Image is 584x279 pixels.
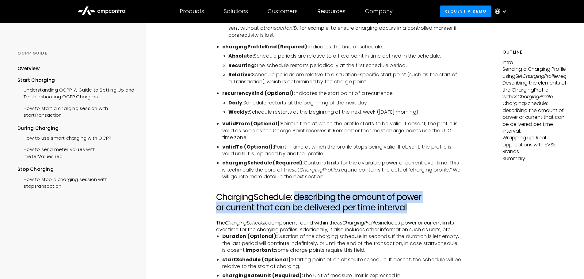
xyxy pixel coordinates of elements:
[222,120,462,141] li: Point in time at which the profile starts to be valid. If absent, the profile is valid as soon as...
[440,6,491,17] a: Request a demo
[216,213,462,219] p: ‍
[222,144,462,157] li: Point in time at which the profile stops being valid. If absent, the profile is valid until it is...
[17,65,40,72] div: Overview
[228,62,256,69] b: Recurring:
[17,132,111,143] a: How to use smart charging with OCPP
[17,173,134,191] a: How to stop a charging session with stopTransaction
[216,192,462,213] h2: ChargingSchedule: describing the amount of power or current that can be delivered per time interval
[17,143,134,161] a: How to send meter values with meterValues.req
[502,80,567,100] p: Describing the elements of the ChargingProfile with
[180,8,204,15] div: Products
[502,100,567,134] p: ChargingSchedule: describing the amount of power or current that can be delivered per time interval.
[228,11,462,39] li: a default profile to be used for new transactions. More on the differences between and can be fou...
[225,219,268,226] em: ChargingSchedule
[17,84,134,102] a: Understanding OCPP: A Guide to Setting Up and Troubleshooting OCPP Chargers
[228,100,462,106] li: Schedule restarts at the beginning of the next day
[228,52,254,59] b: Absolute:
[228,53,462,59] li: Schedule periods are relative to a fixed point in time defined in the schedule.
[216,220,462,233] p: The component found within the includes power or current limits over time for the charging profil...
[222,160,462,180] li: Contains limits for the available power or current over time. This is technically the core of the...
[222,256,462,270] li: Starting point of an absolute schedule. If absent, the schedule will be relative to the start of ...
[17,102,134,120] a: How to start a charging session with startTransaction
[317,8,345,15] div: Resources
[222,272,303,279] b: chargingRateUnit (Required):
[228,71,462,85] li: Schedule periods are relative to a situation-specific start point (such as the start of a Transac...
[246,247,275,254] b: Important:
[228,109,462,115] li: Schedule restarts at the beginning of the next week ([DATE] morning)
[222,159,304,166] b: chargingSchedule (Required):
[365,8,393,15] div: Company
[512,93,553,100] em: csChargingProfile
[228,62,462,69] li: The schedule restarts periodically at the first schedule period.
[268,8,298,15] div: Customers
[264,25,297,32] i: transactionID
[502,134,567,155] p: Wrapping up: Real applications with EVSE Brands
[515,73,567,80] em: SetChargingProfile.req
[228,71,252,78] b: Relative:
[502,66,567,80] p: Sending a Charging Profile using
[17,65,40,77] a: Overview
[222,90,462,97] li: Indicates the start point of a recurrence.
[222,120,281,127] b: validFrom (Optional):
[502,49,567,55] h5: Outline
[222,43,462,50] li: Indicates the kind of schedule.
[17,77,134,84] div: Start Charging
[222,90,295,97] b: recurrencyKind (Optional):
[502,59,567,66] p: Intro
[502,155,567,162] p: Summary
[337,219,380,226] em: csChargingProfiles
[224,8,248,15] div: Solutions
[222,272,462,279] li: The unit of measure Limit is expressed in:
[222,233,462,254] li: Duration of the charging schedule in seconds. If the duration is left empty, the last period will...
[228,108,249,115] b: Weekly:
[222,43,308,50] b: chargingProfileKind (Required):
[222,233,277,240] b: Duration (Optional):
[222,143,274,150] b: validTo (Optional):
[17,51,134,56] div: OCPP GUIDE
[17,166,134,173] div: Stop Charging
[17,125,134,132] div: During Charging
[216,185,462,192] p: ‍
[292,166,347,173] i: setChargingProfile.req
[228,99,243,106] b: Daily:
[222,256,292,263] b: startSchedule (Optional):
